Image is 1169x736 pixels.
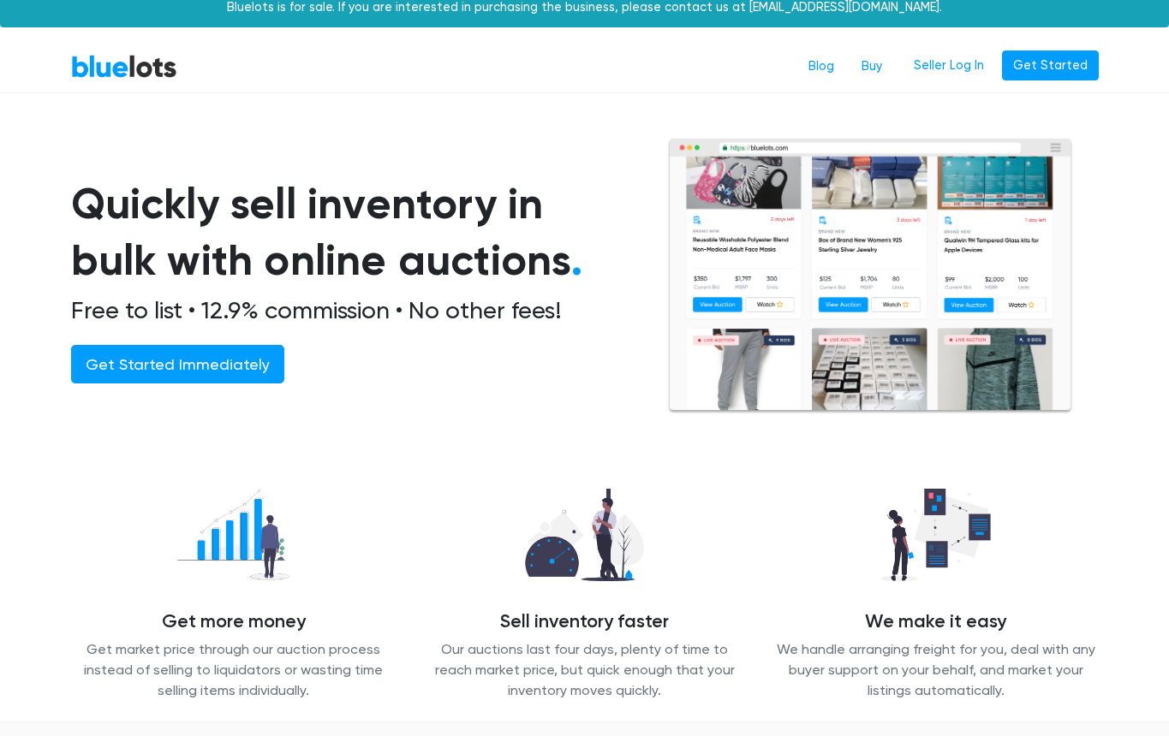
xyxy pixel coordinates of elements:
a: Seller Log In [903,50,995,81]
h4: Get more money [71,611,397,633]
a: BlueLots [71,54,177,79]
p: Our auctions last four days, plenty of time to reach market price, but quick enough that your inv... [422,639,748,701]
img: sell_faster-bd2504629311caa3513348c509a54ef7601065d855a39eafb26c6393f8aa8a46.png [511,479,658,591]
img: we_manage-77d26b14627abc54d025a00e9d5ddefd645ea4957b3cc0d2b85b0966dac19dae.png [867,479,1004,591]
span: . [571,234,582,286]
img: browserlots-effe8949e13f0ae0d7b59c7c387d2f9fb811154c3999f57e71a08a1b8b46c466.png [667,138,1073,414]
img: recover_more-49f15717009a7689fa30a53869d6e2571c06f7df1acb54a68b0676dd95821868.png [163,479,303,591]
a: Get Started Immediately [71,345,284,383]
a: Get Started [1002,50,1099,81]
p: Get market price through our auction process instead of selling to liquidators or wasting time se... [71,639,397,701]
h2: Free to list • 12.9% commission • No other fees! [71,296,626,325]
p: We handle arranging freight for you, deal with any buyer support on your behalf, and market your ... [773,639,1099,701]
a: Buy [848,50,896,83]
h4: Sell inventory faster [422,611,748,633]
h1: Quickly sell inventory in bulk with online auctions [71,175,626,289]
h4: We make it easy [773,611,1099,633]
a: Blog [795,50,848,83]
